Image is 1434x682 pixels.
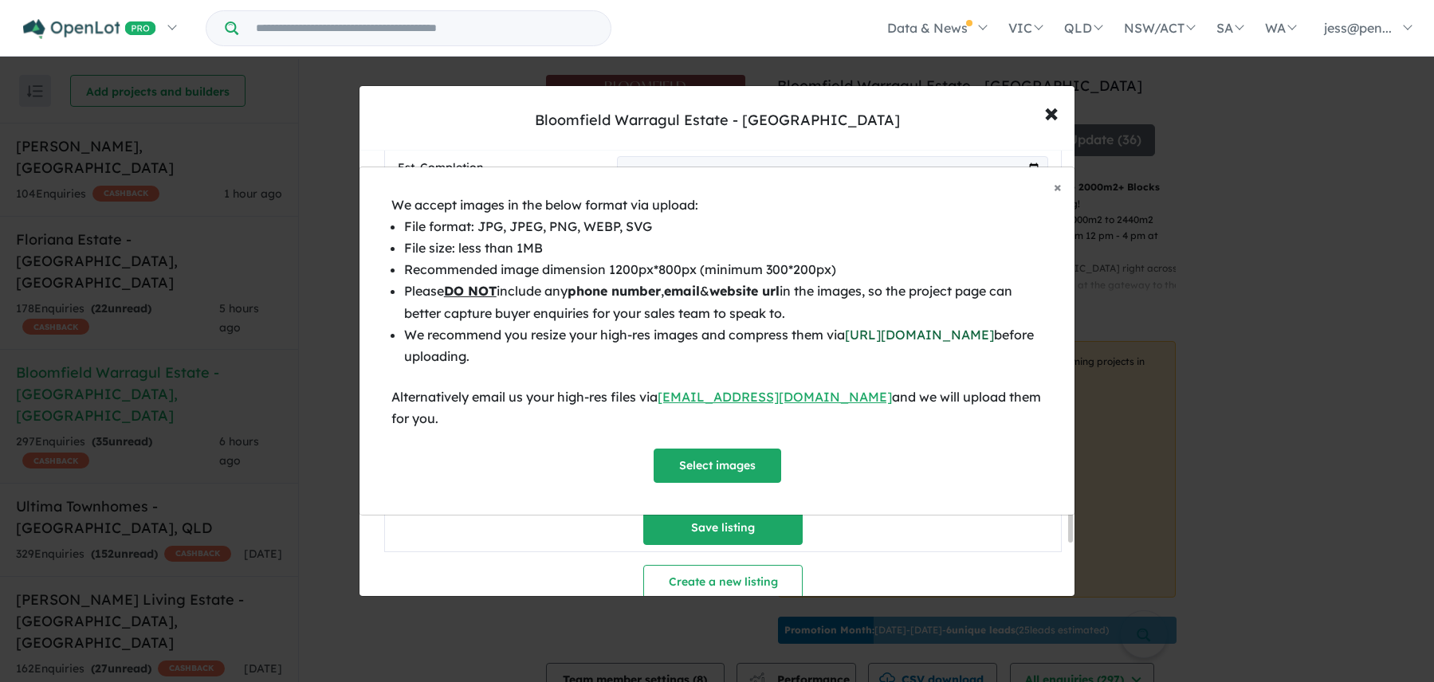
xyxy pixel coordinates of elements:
button: Select images [654,449,781,483]
a: [URL][DOMAIN_NAME] [845,327,994,343]
u: DO NOT [444,283,497,299]
div: We accept images in the below format via upload: [391,194,1043,216]
b: website url [709,283,780,299]
li: File size: less than 1MB [404,237,1043,259]
span: jess@pen... [1324,20,1392,36]
span: × [1054,178,1062,196]
li: File format: JPG, JPEG, PNG, WEBP, SVG [404,216,1043,237]
a: [EMAIL_ADDRESS][DOMAIN_NAME] [658,389,892,405]
b: email [664,283,700,299]
img: Openlot PRO Logo White [23,19,156,39]
li: Please include any , & in the images, so the project page can better capture buyer enquiries for ... [404,280,1043,323]
li: We recommend you resize your high-res images and compress them via before uploading. [404,324,1043,367]
b: phone number [568,283,661,299]
input: Try estate name, suburb, builder or developer [242,11,607,45]
div: Alternatively email us your high-res files via and we will upload them for you. [391,386,1043,429]
li: Recommended image dimension 1200px*800px (minimum 300*200px) [404,259,1043,280]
